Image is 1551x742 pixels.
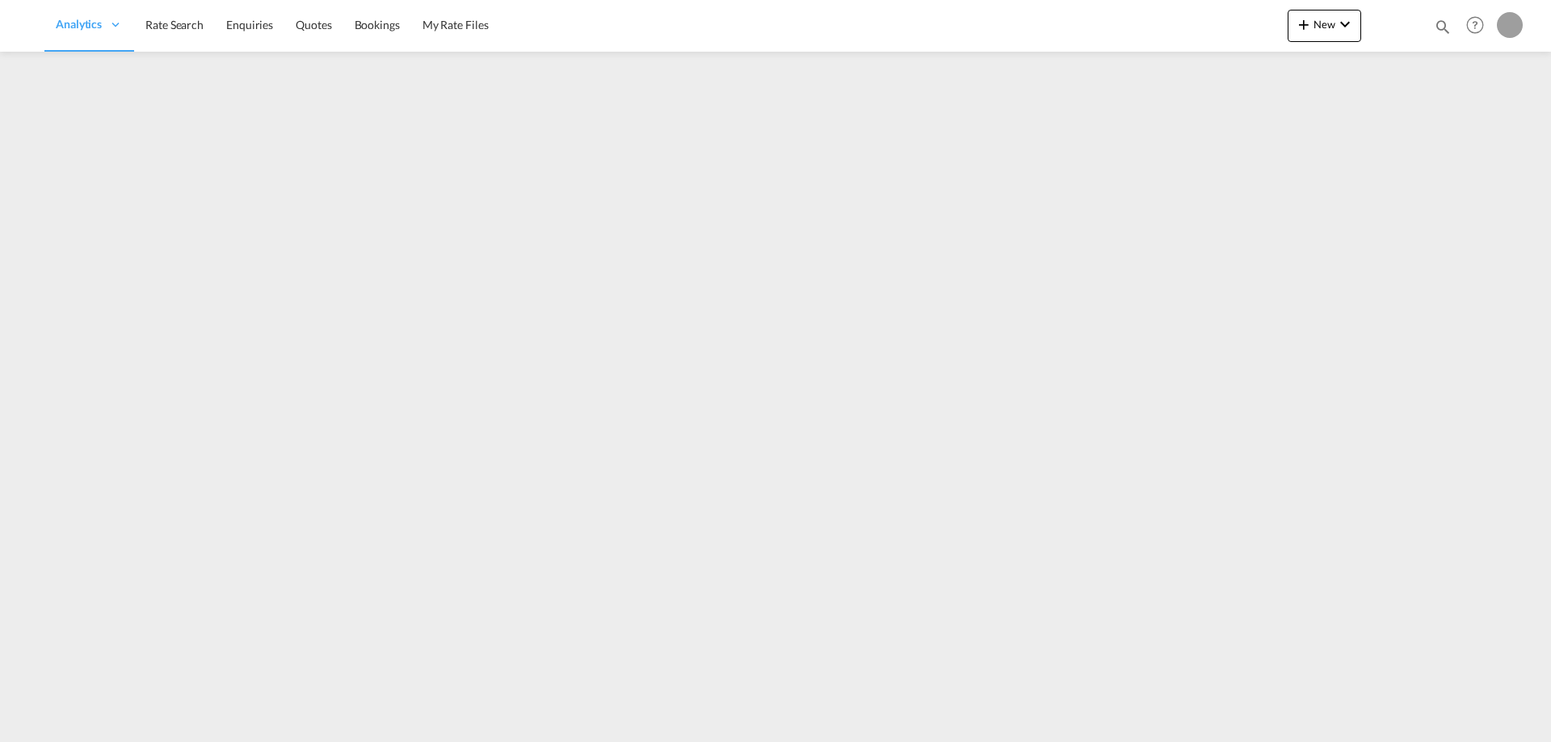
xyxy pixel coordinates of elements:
md-icon: icon-chevron-down [1335,15,1355,34]
div: Help [1461,11,1497,40]
div: icon-magnify [1434,18,1452,42]
span: My Rate Files [422,18,489,31]
md-icon: icon-magnify [1434,18,1452,36]
button: icon-plus 400-fgNewicon-chevron-down [1288,10,1361,42]
span: Quotes [296,18,331,31]
span: New [1294,18,1355,31]
span: Enquiries [226,18,273,31]
span: Help [1461,11,1489,39]
md-icon: icon-plus 400-fg [1294,15,1314,34]
span: Bookings [355,18,400,31]
span: Rate Search [145,18,204,31]
span: Analytics [56,16,102,32]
